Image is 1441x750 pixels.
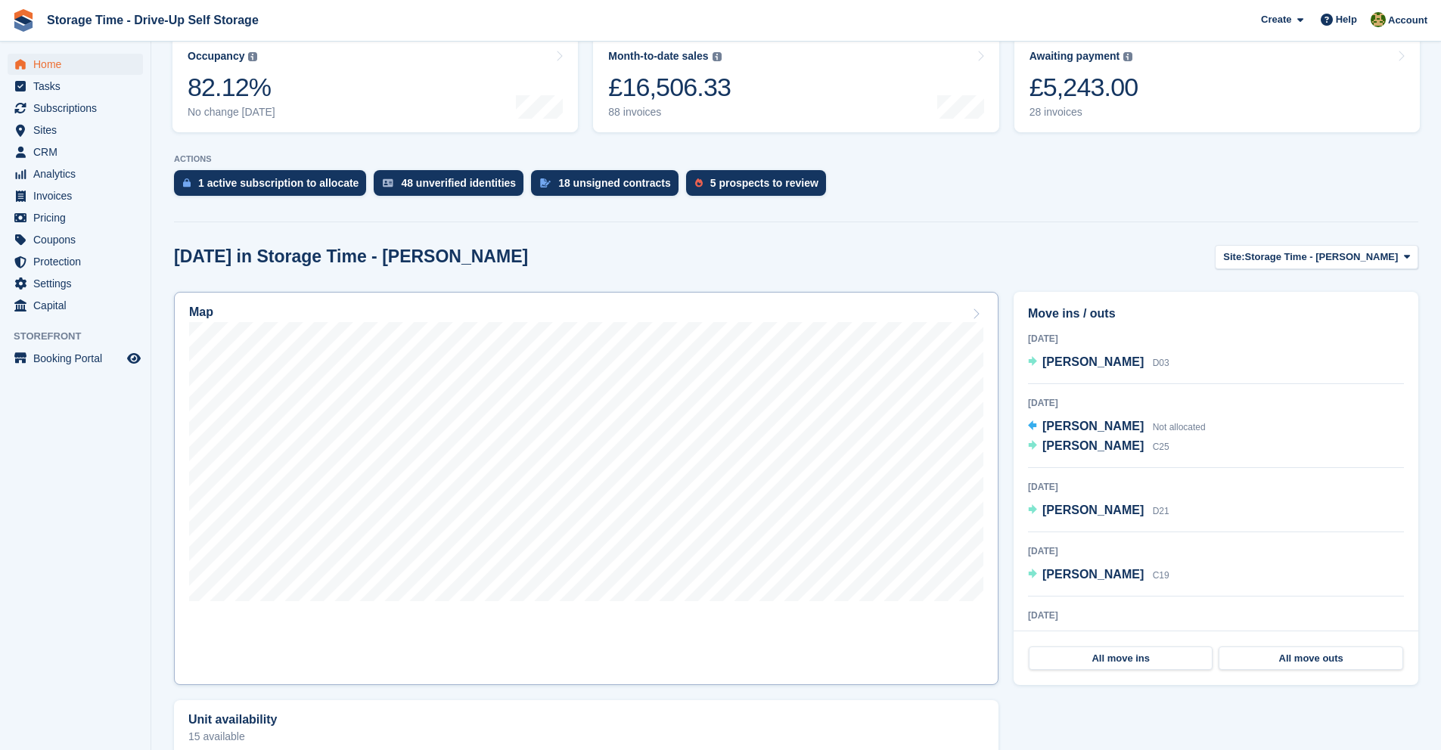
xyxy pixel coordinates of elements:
[188,106,275,119] div: No change [DATE]
[1153,422,1206,432] span: Not allocated
[33,273,124,294] span: Settings
[1261,12,1291,27] span: Create
[172,36,578,132] a: Occupancy 82.12% No change [DATE]
[1042,568,1144,581] span: [PERSON_NAME]
[695,178,703,187] img: prospect-51fa495bee0391a8d652442698ab0144808aea92771e9ea1ae160a38d050c398.svg
[540,178,551,187] img: contract_signature_icon-13c848040528278c33f63329250d36e43548de30e8caae1d1a13099fd9432cc5.svg
[188,50,244,63] div: Occupancy
[1030,50,1120,63] div: Awaiting payment
[8,273,143,294] a: menu
[8,185,143,206] a: menu
[1336,12,1357,27] span: Help
[593,36,998,132] a: Month-to-date sales £16,506.33 88 invoices
[374,170,531,203] a: 48 unverified identities
[608,50,708,63] div: Month-to-date sales
[33,251,124,272] span: Protection
[33,295,124,316] span: Capital
[8,251,143,272] a: menu
[1028,353,1169,373] a: [PERSON_NAME] D03
[8,229,143,250] a: menu
[8,163,143,184] a: menu
[33,185,124,206] span: Invoices
[608,72,731,103] div: £16,506.33
[1028,544,1404,558] div: [DATE]
[713,52,722,61] img: icon-info-grey-7440780725fd019a000dd9b08b2336e03edf1995a4989e88bcd33f0948082b44.svg
[1030,72,1138,103] div: £5,243.00
[33,163,124,184] span: Analytics
[125,349,143,367] a: Preview store
[1028,332,1404,346] div: [DATE]
[8,207,143,228] a: menu
[8,119,143,141] a: menu
[608,106,731,119] div: 88 invoices
[33,119,124,141] span: Sites
[1245,249,1399,265] span: Storage Time - [PERSON_NAME]
[1153,358,1169,368] span: D03
[188,731,984,742] p: 15 available
[8,76,143,97] a: menu
[174,246,528,267] h2: [DATE] in Storage Time - [PERSON_NAME]
[33,229,124,250] span: Coupons
[8,141,143,163] a: menu
[33,76,124,97] span: Tasks
[1028,305,1404,323] h2: Move ins / outs
[33,207,124,228] span: Pricing
[1029,646,1213,671] a: All move ins
[1028,480,1404,494] div: [DATE]
[174,170,374,203] a: 1 active subscription to allocate
[1223,249,1244,265] span: Site:
[41,8,265,33] a: Storage Time - Drive-Up Self Storage
[1028,501,1169,521] a: [PERSON_NAME] D21
[1042,420,1144,432] span: [PERSON_NAME]
[12,9,35,32] img: stora-icon-8386f47178a22dfd0bd8f6a31ec36ba5ce8667c1dd55bd0f319d3a0aa187defe.svg
[1028,437,1169,457] a: [PERSON_NAME] C25
[183,178,191,187] img: active_subscription_to_allocate_icon-d502201f5373d7db506a760aba3b589e785aa758c864c3986d89f69b8ff3...
[1042,439,1144,452] span: [PERSON_NAME]
[174,154,1418,164] p: ACTIONS
[198,177,359,189] div: 1 active subscription to allocate
[1042,504,1144,516] span: [PERSON_NAME]
[8,98,143,119] a: menu
[1153,442,1169,452] span: C25
[1028,417,1206,437] a: [PERSON_NAME] Not allocated
[1215,245,1418,270] button: Site: Storage Time - [PERSON_NAME]
[1153,506,1169,516] span: D21
[1042,355,1144,368] span: [PERSON_NAME]
[14,329,151,344] span: Storefront
[188,72,275,103] div: 82.12%
[248,52,257,61] img: icon-info-grey-7440780725fd019a000dd9b08b2336e03edf1995a4989e88bcd33f0948082b44.svg
[33,54,124,75] span: Home
[33,98,124,119] span: Subscriptions
[1371,12,1386,27] img: Zain Sarwar
[1028,609,1404,622] div: [DATE]
[710,177,818,189] div: 5 prospects to review
[8,295,143,316] a: menu
[33,348,124,369] span: Booking Portal
[188,713,277,727] h2: Unit availability
[1028,566,1169,585] a: [PERSON_NAME] C19
[1123,52,1132,61] img: icon-info-grey-7440780725fd019a000dd9b08b2336e03edf1995a4989e88bcd33f0948082b44.svg
[1153,570,1169,581] span: C19
[174,292,998,685] a: Map
[1028,396,1404,410] div: [DATE]
[8,348,143,369] a: menu
[558,177,671,189] div: 18 unsigned contracts
[383,178,393,187] img: verify_identity-adf6edd0f0f0b5bbfe63781bf79b02c33cf7c696d77639b501bdc392416b5a36.svg
[1030,106,1138,119] div: 28 invoices
[33,141,124,163] span: CRM
[8,54,143,75] a: menu
[401,177,516,189] div: 48 unverified identities
[1388,13,1427,28] span: Account
[531,170,686,203] a: 18 unsigned contracts
[1014,36,1420,132] a: Awaiting payment £5,243.00 28 invoices
[1219,646,1402,671] a: All move outs
[686,170,834,203] a: 5 prospects to review
[189,305,213,319] h2: Map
